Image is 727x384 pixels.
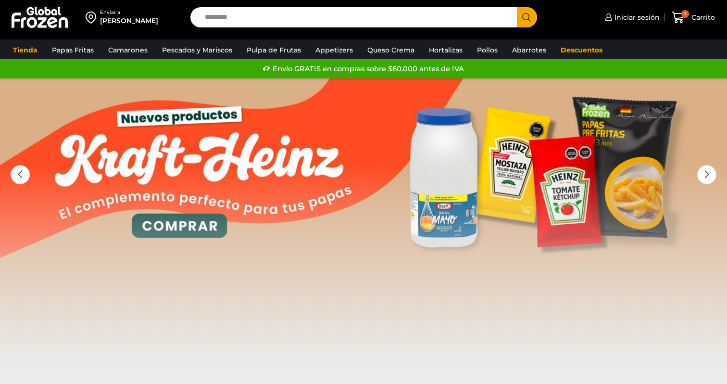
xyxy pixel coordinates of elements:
button: Search button [517,7,537,27]
span: Iniciar sesión [612,13,660,22]
a: Appetizers [311,41,358,59]
div: Previous slide [11,165,30,184]
a: Pollos [472,41,502,59]
a: Abarrotes [507,41,551,59]
div: Next slide [697,165,716,184]
a: Tienda [8,41,42,59]
div: [PERSON_NAME] [100,16,158,26]
a: Pulpa de Frutas [242,41,306,59]
a: Iniciar sesión [602,8,660,27]
div: Enviar a [100,9,158,16]
a: 1 Carrito [669,6,717,29]
a: Hortalizas [424,41,467,59]
img: address-field-icon.svg [86,9,100,26]
span: 1 [681,10,689,18]
a: Queso Crema [363,41,419,59]
a: Descuentos [556,41,607,59]
a: Papas Fritas [47,41,99,59]
span: Carrito [689,13,715,22]
a: Pescados y Mariscos [157,41,237,59]
a: Camarones [103,41,152,59]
